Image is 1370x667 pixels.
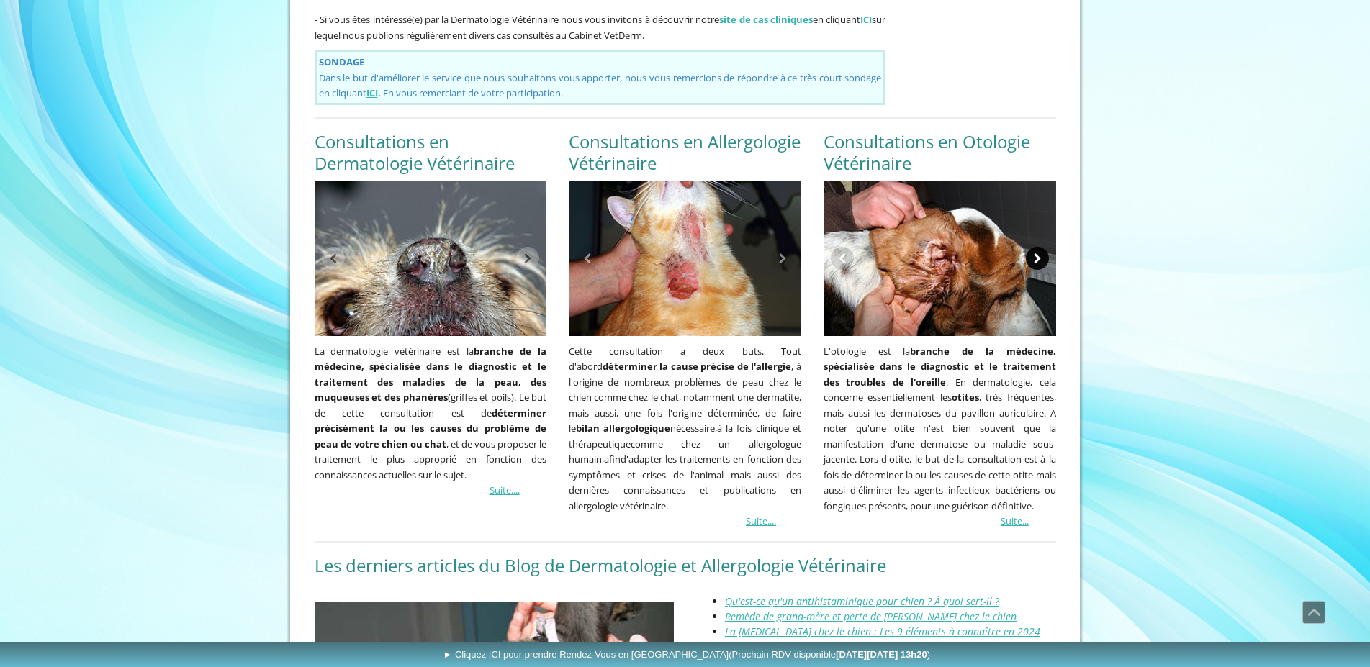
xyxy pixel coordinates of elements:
[315,131,547,174] h2: Consultations en Dermatologie Vétérinaire
[569,453,801,512] span: d'adapter les traitements en fonction des symptômes et crises de l'animal mais aussi des dernière...
[860,13,872,26] a: ICI
[490,484,520,496] a: Suite....
[824,345,1056,512] span: L'otologie est la . En dermatologie, cela concerne essentiellement les , très fréquentes, mais au...
[725,594,999,608] a: Qu'est-ce qu'un antihistaminique pour chien ? À quoi sert-il ?
[604,453,621,466] span: afin
[315,13,886,42] span: - Si vous êtes intéressé(e) par la Dermatologie Vétérinaire nous vous invitons à découvrir notre ...
[1303,602,1325,623] span: Défiler vers le haut
[836,649,927,660] b: [DATE][DATE] 13h20
[952,391,979,404] strong: otites
[824,131,1056,174] h2: Consultations en Otologie Vétérinaire
[719,13,813,26] span: site de cas cliniq
[569,345,801,435] span: Cette consultation a deux buts. Tout d'abord , à l'origine de nombreux problèmes de peau chez le ...
[366,86,381,99] span: .
[746,514,776,527] a: Suite....
[576,422,670,435] strong: bilan allergologique
[315,555,1056,576] h2: Les derniers articles du Blog de Dermatologie et Allergologie Vétérinaire
[366,86,378,99] a: ICI
[569,422,801,450] span: à la fois clinique et thérapeutique
[796,13,813,26] span: ues
[383,86,563,99] span: En vous remerciant de votre participation.
[729,649,930,660] span: (Prochain RDV disponible )
[443,649,930,660] span: ► Cliquez ICI pour prendre Rendez-Vous en [GEOGRAPHIC_DATA]
[1302,601,1325,624] a: Défiler vers le haut
[824,345,1056,389] strong: branche de la médecine, spécialisée dans le diagnostic et le traitement des troubles de l'oreille
[319,55,364,68] strong: SONDAGE
[569,131,801,174] h2: Consultations en Allergologie Vétérinaire
[725,609,1017,623] a: Remède de grand-mère et perte de [PERSON_NAME] chez le chien
[315,407,547,450] strong: déterminer précisément la ou les causes du problème de peau de votre chien ou chat
[319,71,882,100] span: Dans le but d'améliorer le service que nous souhaitons vous apporter, nous vous remercions de rép...
[725,625,1040,638] a: La [MEDICAL_DATA] chez le chien : Les 9 éléments à connaître en 2024
[569,437,801,466] span: comme chez un allergologue humain,
[603,360,791,373] strong: déterminer la cause précise de l'allergie
[1001,514,1029,527] a: Suite...
[315,345,547,481] span: La dermatologie vétérinaire est la (griffes et poils). Le but de cette consultation est de , et d...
